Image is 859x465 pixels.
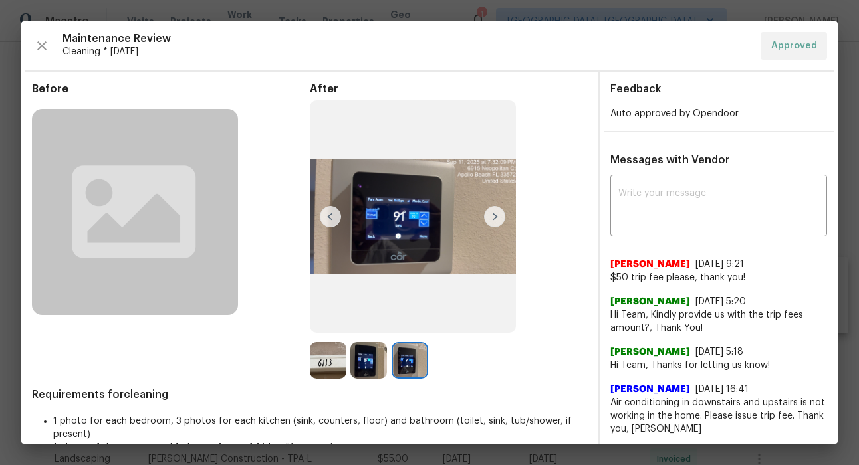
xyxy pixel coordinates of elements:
span: $50 trip fee please, thank you! [610,271,827,284]
span: [PERSON_NAME] [610,383,690,396]
span: After [310,82,588,96]
img: right-chevron-button-url [484,206,505,227]
span: Maintenance Review [62,32,750,45]
span: Cleaning * [DATE] [62,45,750,58]
span: [DATE] 5:18 [695,347,743,357]
span: [DATE] 5:20 [695,297,746,306]
span: [PERSON_NAME] [610,345,690,359]
span: [PERSON_NAME] [610,258,690,271]
span: Hi Team, Kindly provide us with the trip fees amount?, Thank You! [610,308,827,335]
span: [PERSON_NAME] [610,295,690,308]
span: Feedback [610,84,662,94]
li: 1 photo of thermostat and 1 photo of top of fridge (if present) [53,441,588,454]
span: Requirements for cleaning [32,388,588,401]
img: left-chevron-button-url [320,206,341,227]
span: [DATE] 9:21 [695,260,744,269]
span: Messages with Vendor [610,155,729,165]
span: Before [32,82,310,96]
span: Auto approved by Opendoor [610,109,739,118]
span: Hi Team, Thanks for letting us know! [610,359,827,372]
span: Air conditioning in downstairs and upstairs is not working in the home. Please issue trip fee. Th... [610,396,827,436]
li: 1 photo for each bedroom, 3 photos for each kitchen (sink, counters, floor) and bathroom (toilet,... [53,415,588,441]
span: [DATE] 16:41 [695,385,749,394]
